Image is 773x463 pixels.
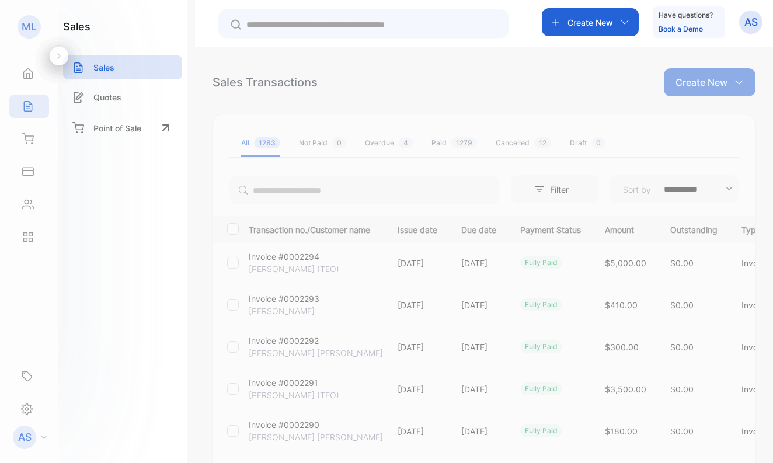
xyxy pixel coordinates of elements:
span: 1283 [254,137,280,148]
p: Quotes [93,91,121,103]
div: Sales Transactions [213,74,318,91]
p: Invoice #0002290 [249,419,319,431]
span: $410.00 [605,300,638,310]
p: Payment Status [520,221,581,236]
p: AS [744,15,758,30]
button: AS [739,8,762,36]
span: 0 [332,137,346,148]
span: $5,000.00 [605,258,646,268]
p: [DATE] [398,383,437,395]
p: [PERSON_NAME] (TEO) [249,389,339,401]
span: $0.00 [670,258,694,268]
p: Invoice #0002292 [249,335,319,347]
p: [DATE] [398,257,437,269]
p: Create New [567,16,613,29]
span: 12 [534,137,551,148]
span: $0.00 [670,384,694,394]
p: Transaction no./Customer name [249,221,383,236]
p: AS [18,430,32,445]
p: [DATE] [461,425,496,437]
div: Overdue [365,138,413,148]
div: Cancelled [496,138,551,148]
p: Issue date [398,221,437,236]
p: [DATE] [398,341,437,353]
a: Point of Sale [63,115,182,141]
p: [DATE] [461,257,496,269]
p: [DATE] [398,425,437,437]
h1: sales [63,19,90,34]
div: fully paid [520,424,562,437]
p: Due date [461,221,496,236]
div: fully paid [520,256,562,269]
p: Invoice #0002294 [249,250,319,263]
a: Book a Demo [659,25,703,33]
a: Quotes [63,85,182,109]
p: Outstanding [670,221,718,236]
span: $0.00 [670,342,694,352]
a: Sales [63,55,182,79]
button: Sort by [610,175,739,203]
span: 4 [399,137,413,148]
p: [DATE] [461,299,496,311]
p: [DATE] [461,383,496,395]
p: Create New [675,75,727,89]
p: [DATE] [461,341,496,353]
span: 1279 [451,137,477,148]
span: $0.00 [670,426,694,436]
span: $3,500.00 [605,384,646,394]
div: Not Paid [299,138,346,148]
p: Sort by [623,183,651,196]
span: $0.00 [670,300,694,310]
p: [PERSON_NAME] [PERSON_NAME] [249,431,383,443]
div: fully paid [520,382,562,395]
span: $300.00 [605,342,639,352]
p: Sales [93,61,114,74]
div: All [241,138,280,148]
p: [DATE] [398,299,437,311]
p: ML [22,19,37,34]
p: Have questions? [659,9,713,21]
p: [PERSON_NAME] [PERSON_NAME] [249,347,383,359]
span: $180.00 [605,426,638,436]
p: Invoice #0002291 [249,377,318,389]
p: Point of Sale [93,122,141,134]
span: 0 [591,137,605,148]
div: Paid [431,138,477,148]
button: Create New [664,68,755,96]
p: [PERSON_NAME] (TEO) [249,263,339,275]
div: fully paid [520,340,562,353]
p: Amount [605,221,646,236]
div: fully paid [520,298,562,311]
p: Invoice #0002293 [249,293,319,305]
p: [PERSON_NAME] [249,305,315,317]
button: Create New [542,8,639,36]
div: Draft [570,138,605,148]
